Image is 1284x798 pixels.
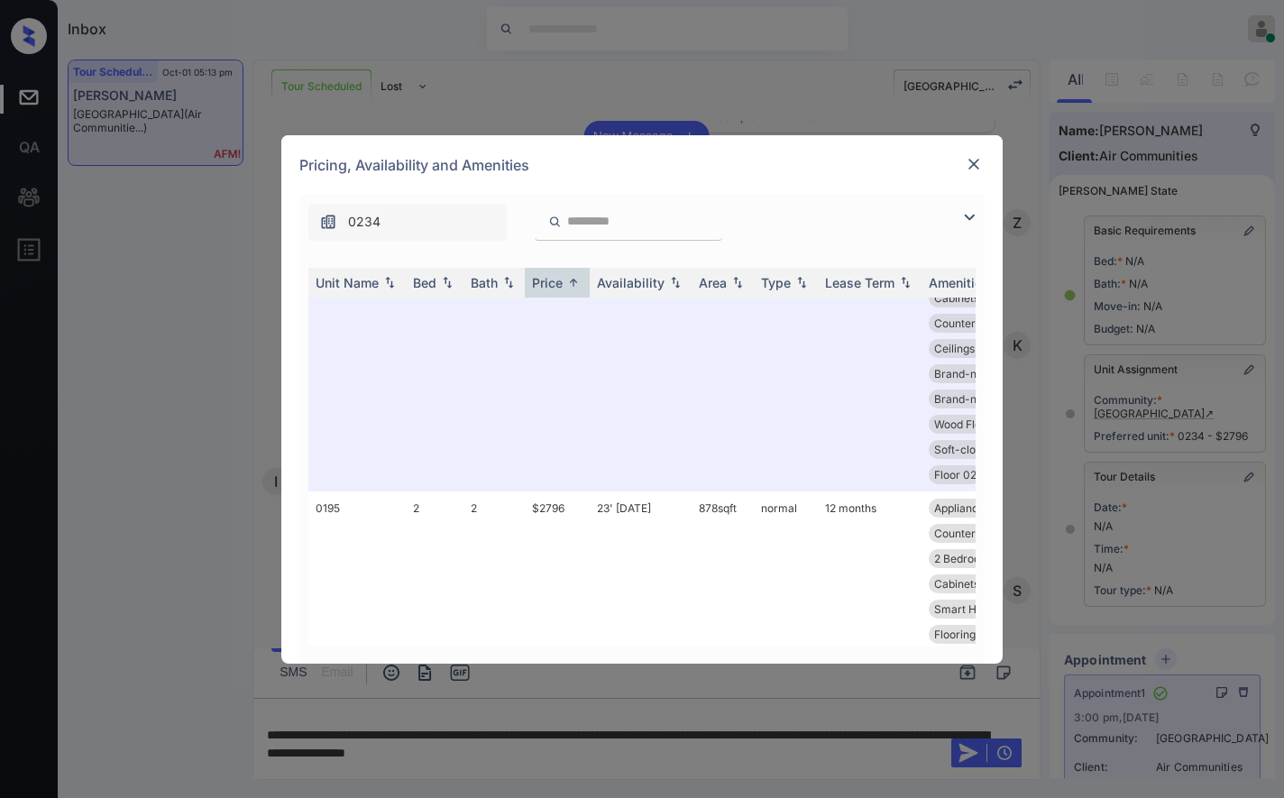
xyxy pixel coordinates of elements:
div: Amenities [929,275,989,290]
span: Soft-close Draw... [934,443,1025,456]
span: Floor 02 [934,468,977,482]
img: sorting [500,276,518,289]
span: Flooring Wood 2... [934,628,1024,641]
span: Cabinets Kitche... [934,291,1023,305]
img: sorting [381,276,399,289]
img: icon-zuma [319,213,337,231]
td: 878 sqft [692,231,754,491]
span: Smart Home Ther... [934,602,1033,616]
div: Bath [471,275,498,290]
td: 2 [406,491,463,752]
td: 23' [DATE] [590,491,692,752]
td: 2 [406,231,463,491]
div: Pricing, Availability and Amenities [281,135,1003,195]
div: Type [761,275,791,290]
span: Cabinets Kitche... [934,577,1023,591]
div: Bed [413,275,436,290]
span: Countertops Bat... [934,527,1025,540]
span: Countertops Bat... [934,316,1025,330]
img: sorting [896,276,914,289]
td: 12 months [818,231,922,491]
img: sorting [666,276,684,289]
div: Unit Name [316,275,379,290]
td: $2796 [525,231,590,491]
img: sorting [438,276,456,289]
span: 2 Bedroom 2 Bat... [934,552,1027,565]
span: Appliances 2007 [934,501,1020,515]
img: icon-zuma [548,214,562,230]
span: 0234 [348,212,381,232]
td: normal [754,231,818,491]
td: 0195 [308,491,406,752]
img: icon-zuma [958,206,980,228]
td: 2 [463,491,525,752]
td: 12 months [818,491,922,752]
div: Availability [597,275,665,290]
td: 0234 [308,231,406,491]
span: Brand-new Kitch... [934,392,1029,406]
td: 878 sqft [692,491,754,752]
div: Price [532,275,563,290]
td: 18' [DATE] [590,231,692,491]
div: Lease Term [825,275,894,290]
td: normal [754,491,818,752]
img: sorting [564,276,582,289]
td: 2 [463,231,525,491]
img: sorting [729,276,747,289]
span: Brand-new Bathr... [934,367,1030,381]
span: Ceilings Vaulte... [934,342,1017,355]
td: $2796 [525,491,590,752]
img: close [965,155,983,173]
img: sorting [793,276,811,289]
span: Wood Flooring T... [934,417,1025,431]
div: Area [699,275,727,290]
